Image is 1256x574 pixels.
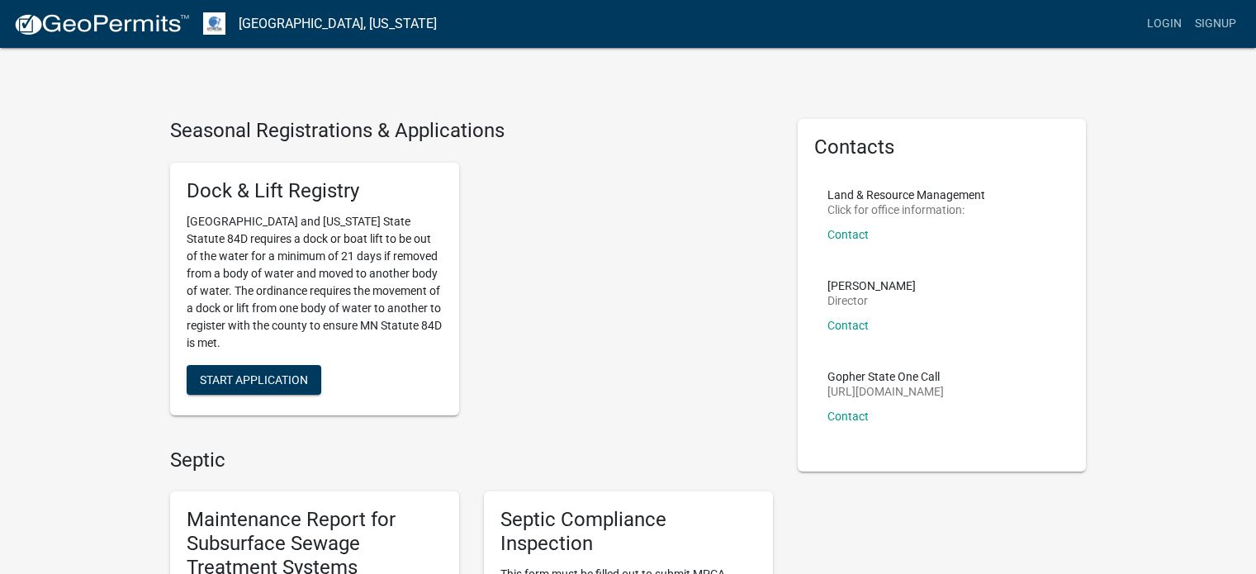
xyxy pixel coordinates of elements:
p: Director [827,295,916,306]
p: Land & Resource Management [827,189,985,201]
a: Signup [1188,8,1243,40]
a: Contact [827,410,869,423]
p: [PERSON_NAME] [827,280,916,292]
h5: Septic Compliance Inspection [500,508,756,556]
a: Contact [827,319,869,332]
a: Contact [827,228,869,241]
h5: Dock & Lift Registry [187,179,443,203]
span: Start Application [200,372,308,386]
button: Start Application [187,365,321,395]
h4: Seasonal Registrations & Applications [170,119,773,143]
p: Gopher State One Call [827,371,944,382]
a: Login [1140,8,1188,40]
p: Click for office information: [827,204,985,216]
a: [GEOGRAPHIC_DATA], [US_STATE] [239,10,437,38]
p: [GEOGRAPHIC_DATA] and [US_STATE] State Statute 84D requires a dock or boat lift to be out of the ... [187,213,443,352]
p: [URL][DOMAIN_NAME] [827,386,944,397]
img: Otter Tail County, Minnesota [203,12,225,35]
h4: Septic [170,448,773,472]
h5: Contacts [814,135,1070,159]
